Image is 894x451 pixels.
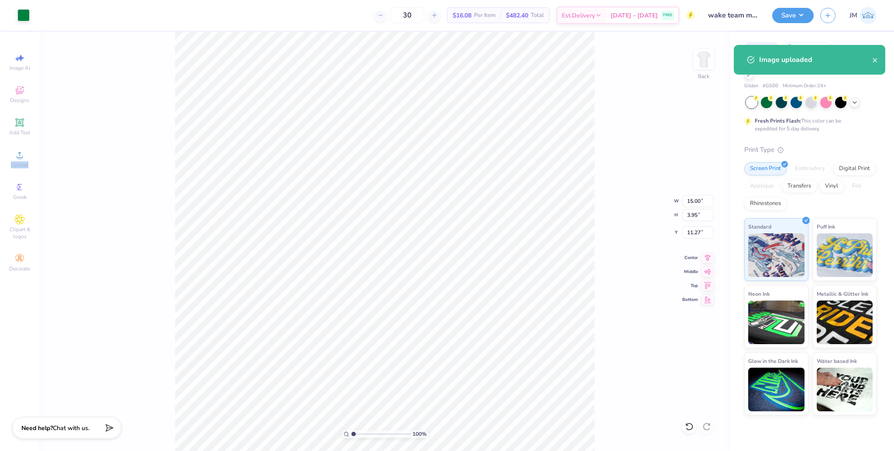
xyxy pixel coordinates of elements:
span: Top [682,283,698,289]
strong: Fresh Prints Flash: [755,117,801,124]
div: Foil [846,180,867,193]
div: Rhinestones [744,197,787,210]
span: FREE [663,12,672,18]
span: Bottom [682,297,698,303]
img: Standard [748,233,805,277]
div: Digital Print [833,162,876,175]
span: Center [682,255,698,261]
span: $482.40 [506,11,528,20]
span: Water based Ink [817,356,857,366]
div: This color can be expedited for 5 day delivery. [755,117,862,133]
img: Neon Ink [748,301,805,344]
span: Glow in the Dark Ink [748,356,798,366]
span: Per Item [474,11,495,20]
div: Screen Print [744,162,787,175]
span: Chat with us. [53,424,89,432]
span: Designs [10,97,29,104]
span: Puff Ink [817,222,835,231]
div: Applique [744,180,779,193]
input: Untitled Design [701,7,766,24]
strong: Need help? [21,424,53,432]
img: Puff Ink [817,233,873,277]
span: Middle [682,269,698,275]
div: Print Type [744,145,877,155]
input: – – [390,7,424,23]
span: Neon Ink [748,289,770,298]
button: close [872,55,878,65]
span: Minimum Order: 24 + [783,82,826,90]
div: Vinyl [819,180,844,193]
div: Back [698,72,709,80]
span: Add Text [9,129,30,136]
img: Back [695,51,712,68]
img: Metallic & Glitter Ink [817,301,873,344]
span: Greek [13,194,27,201]
span: Total [531,11,544,20]
span: Standard [748,222,771,231]
img: Glow in the Dark Ink [748,368,805,411]
span: Gildan [744,82,758,90]
span: # G500 [763,82,778,90]
span: Upload [11,161,28,168]
span: Est. Delivery [562,11,595,20]
div: Image uploaded [759,55,872,65]
div: Embroidery [789,162,831,175]
img: Water based Ink [817,368,873,411]
span: Image AI [10,65,30,72]
span: $16.08 [453,11,471,20]
span: Clipart & logos [4,226,35,240]
span: 100 % [413,430,426,438]
div: Transfers [782,180,817,193]
span: Decorate [9,265,30,272]
span: Metallic & Glitter Ink [817,289,868,298]
span: [DATE] - [DATE] [611,11,658,20]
